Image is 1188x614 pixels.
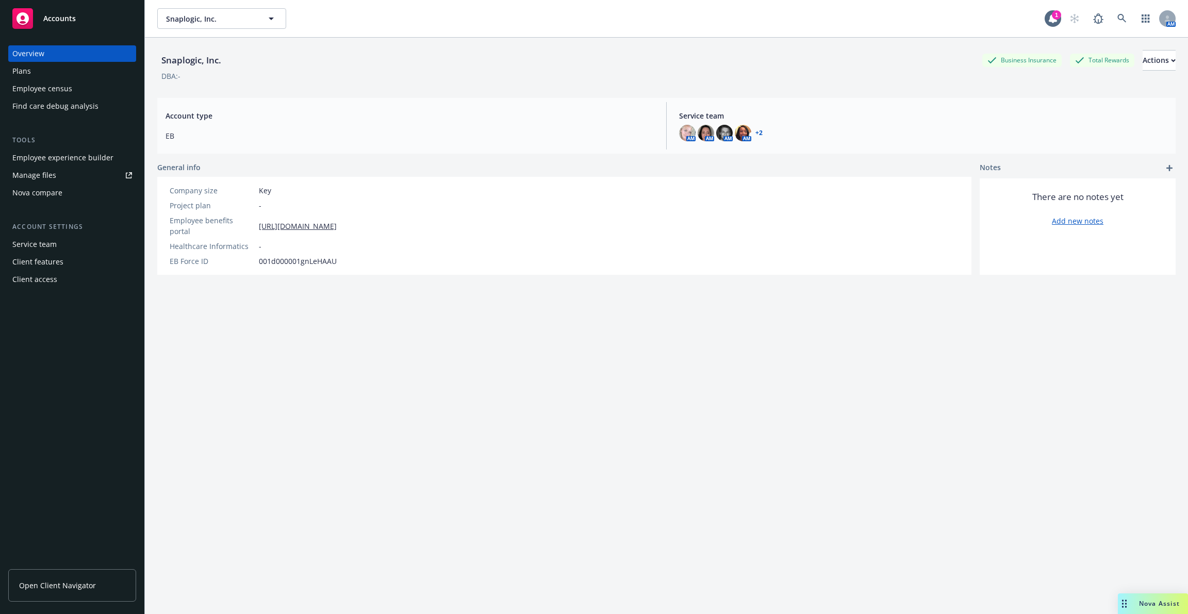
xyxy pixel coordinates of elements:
[157,8,286,29] button: Snaplogic, Inc.
[161,71,180,81] div: DBA: -
[8,135,136,145] div: Tools
[166,13,255,24] span: Snaplogic, Inc.
[12,98,98,114] div: Find care debug analysis
[157,54,225,67] div: Snaplogic, Inc.
[755,130,763,136] a: +2
[1143,50,1176,71] button: Actions
[12,185,62,201] div: Nova compare
[735,125,751,141] img: photo
[8,222,136,232] div: Account settings
[1052,10,1061,20] div: 1
[259,200,261,211] span: -
[698,125,714,141] img: photo
[170,200,255,211] div: Project plan
[1112,8,1132,29] a: Search
[1135,8,1156,29] a: Switch app
[166,130,654,141] span: EB
[8,45,136,62] a: Overview
[1070,54,1134,67] div: Total Rewards
[259,256,337,267] span: 001d000001gnLeHAAU
[12,63,31,79] div: Plans
[679,110,1167,121] span: Service team
[1064,8,1085,29] a: Start snowing
[8,271,136,288] a: Client access
[170,241,255,252] div: Healthcare Informatics
[12,236,57,253] div: Service team
[8,4,136,33] a: Accounts
[8,80,136,97] a: Employee census
[259,221,337,231] a: [URL][DOMAIN_NAME]
[716,125,733,141] img: photo
[1118,593,1188,614] button: Nova Assist
[8,150,136,166] a: Employee experience builder
[1143,51,1176,70] div: Actions
[12,80,72,97] div: Employee census
[12,167,56,184] div: Manage files
[12,271,57,288] div: Client access
[170,185,255,196] div: Company size
[8,98,136,114] a: Find care debug analysis
[157,162,201,173] span: General info
[8,254,136,270] a: Client features
[1052,215,1103,226] a: Add new notes
[43,14,76,23] span: Accounts
[982,54,1062,67] div: Business Insurance
[1139,599,1180,608] span: Nova Assist
[12,254,63,270] div: Client features
[1118,593,1131,614] div: Drag to move
[170,215,255,237] div: Employee benefits portal
[166,110,654,121] span: Account type
[8,236,136,253] a: Service team
[259,185,271,196] span: Key
[12,45,44,62] div: Overview
[8,167,136,184] a: Manage files
[170,256,255,267] div: EB Force ID
[679,125,696,141] img: photo
[1163,162,1176,174] a: add
[19,580,96,591] span: Open Client Navigator
[980,162,1001,174] span: Notes
[12,150,113,166] div: Employee experience builder
[1032,191,1124,203] span: There are no notes yet
[259,241,261,252] span: -
[8,63,136,79] a: Plans
[8,185,136,201] a: Nova compare
[1088,8,1109,29] a: Report a Bug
